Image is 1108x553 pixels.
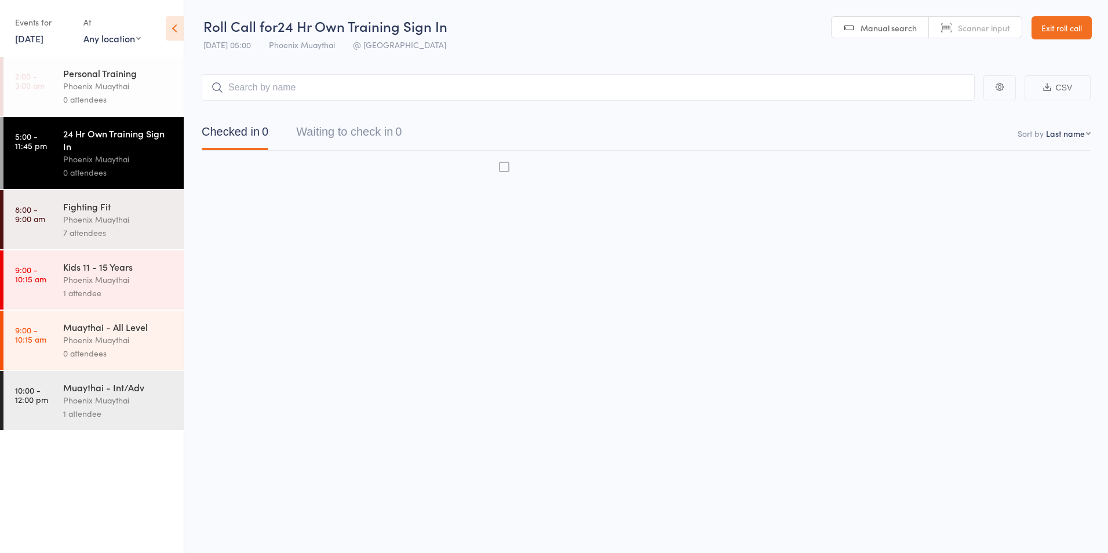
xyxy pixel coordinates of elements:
input: Search by name [202,74,975,101]
div: Events for [15,13,72,32]
div: Phoenix Muaythai [63,213,174,226]
a: 10:00 -12:00 pmMuaythai - Int/AdvPhoenix Muaythai1 attendee [3,371,184,430]
div: Muaythai - All Level [63,321,174,333]
div: 0 attendees [63,166,174,179]
div: Muaythai - Int/Adv [63,381,174,394]
span: Scanner input [958,22,1010,34]
time: 2:00 - 3:00 am [15,71,45,90]
div: 0 [262,125,268,138]
div: Last name [1046,128,1085,139]
div: 1 attendee [63,286,174,300]
span: @ [GEOGRAPHIC_DATA] [353,39,446,50]
span: [DATE] 05:00 [203,39,251,50]
time: 9:00 - 10:15 am [15,325,46,344]
span: 24 Hr Own Training Sign In [278,16,447,35]
a: 8:00 -9:00 amFighting FitPhoenix Muaythai7 attendees [3,190,184,249]
div: Fighting Fit [63,200,174,213]
span: Manual search [861,22,917,34]
a: [DATE] [15,32,43,45]
div: 0 attendees [63,347,174,360]
time: 8:00 - 9:00 am [15,205,45,223]
button: CSV [1025,75,1091,100]
div: At [83,13,141,32]
a: 2:00 -3:00 amPersonal TrainingPhoenix Muaythai0 attendees [3,57,184,116]
button: Waiting to check in0 [296,119,402,150]
div: Phoenix Muaythai [63,333,174,347]
span: Phoenix Muaythai [269,39,335,50]
a: Exit roll call [1032,16,1092,39]
div: 1 attendee [63,407,174,420]
a: 9:00 -10:15 amKids 11 - 15 YearsPhoenix Muaythai1 attendee [3,250,184,310]
time: 5:00 - 11:45 pm [15,132,47,150]
div: 24 Hr Own Training Sign In [63,127,174,152]
button: Checked in0 [202,119,268,150]
time: 9:00 - 10:15 am [15,265,46,283]
a: 9:00 -10:15 amMuaythai - All LevelPhoenix Muaythai0 attendees [3,311,184,370]
time: 10:00 - 12:00 pm [15,385,48,404]
label: Sort by [1018,128,1044,139]
div: Phoenix Muaythai [63,273,174,286]
div: 0 [395,125,402,138]
div: Phoenix Muaythai [63,152,174,166]
div: 0 attendees [63,93,174,106]
div: Any location [83,32,141,45]
div: Kids 11 - 15 Years [63,260,174,273]
span: Roll Call for [203,16,278,35]
div: 7 attendees [63,226,174,239]
div: Phoenix Muaythai [63,394,174,407]
div: Phoenix Muaythai [63,79,174,93]
a: 5:00 -11:45 pm24 Hr Own Training Sign InPhoenix Muaythai0 attendees [3,117,184,189]
div: Personal Training [63,67,174,79]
